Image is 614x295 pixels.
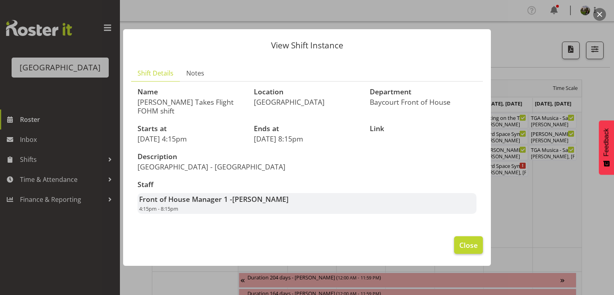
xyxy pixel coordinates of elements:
[138,88,244,96] h3: Name
[370,125,476,133] h3: Link
[139,194,289,204] strong: Front of House Manager 1 -
[139,205,178,212] span: 4:15pm - 8:15pm
[138,134,244,143] p: [DATE] 4:15pm
[138,125,244,133] h3: Starts at
[454,236,483,254] button: Close
[186,68,204,78] span: Notes
[138,68,173,78] span: Shift Details
[254,125,361,133] h3: Ends at
[138,153,302,161] h3: Description
[138,98,244,115] p: [PERSON_NAME] Takes Flight FOHM shift
[603,128,610,156] span: Feedback
[370,88,476,96] h3: Department
[254,98,361,106] p: [GEOGRAPHIC_DATA]
[599,120,614,175] button: Feedback - Show survey
[232,194,289,204] span: [PERSON_NAME]
[138,162,302,171] p: [GEOGRAPHIC_DATA] - [GEOGRAPHIC_DATA]
[370,98,476,106] p: Baycourt Front of House
[131,41,483,50] p: View Shift Instance
[254,134,361,143] p: [DATE] 8:15pm
[254,88,361,96] h3: Location
[138,181,476,189] h3: Staff
[459,240,478,250] span: Close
